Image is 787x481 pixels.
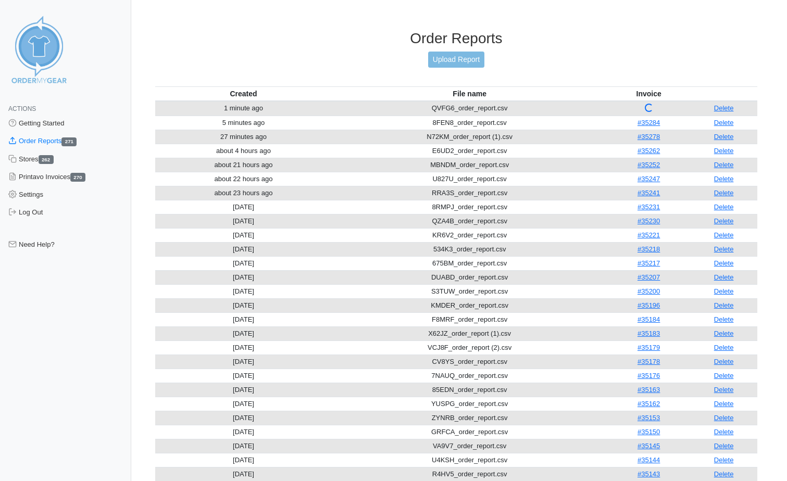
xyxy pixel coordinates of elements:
[714,301,734,309] a: Delete
[155,200,332,214] td: [DATE]
[714,470,734,478] a: Delete
[714,203,734,211] a: Delete
[155,101,332,116] td: 1 minute ago
[714,161,734,169] a: Delete
[155,144,332,158] td: about 4 hours ago
[714,217,734,225] a: Delete
[8,105,36,112] span: Actions
[638,428,660,436] a: #35150
[714,386,734,394] a: Delete
[638,386,660,394] a: #35163
[638,372,660,379] a: #35176
[638,259,660,267] a: #35217
[714,344,734,351] a: Delete
[714,358,734,365] a: Delete
[332,186,607,200] td: RRA3S_order_report.csv
[714,133,734,141] a: Delete
[155,326,332,340] td: [DATE]
[155,369,332,383] td: [DATE]
[638,203,660,211] a: #35231
[332,298,607,312] td: KMDER_order_report.csv
[638,400,660,408] a: #35162
[638,330,660,337] a: #35183
[332,130,607,144] td: N72KM_order_report (1).csv
[638,147,660,155] a: #35262
[638,456,660,464] a: #35144
[155,214,332,228] td: [DATE]
[332,270,607,284] td: DUABD_order_report.csv
[714,259,734,267] a: Delete
[332,340,607,355] td: VCJ8F_order_report (2).csv
[638,414,660,422] a: #35153
[714,456,734,464] a: Delete
[155,256,332,270] td: [DATE]
[155,228,332,242] td: [DATE]
[638,189,660,197] a: #35241
[155,467,332,481] td: [DATE]
[61,137,77,146] span: 271
[714,273,734,281] a: Delete
[332,200,607,214] td: 8RMPJ_order_report.csv
[638,273,660,281] a: #35207
[332,369,607,383] td: 7NAUQ_order_report.csv
[155,312,332,326] td: [DATE]
[714,287,734,295] a: Delete
[714,414,734,422] a: Delete
[332,228,607,242] td: KR6V2_order_report.csv
[714,119,734,126] a: Delete
[155,158,332,172] td: about 21 hours ago
[332,312,607,326] td: F8MRF_order_report.csv
[714,428,734,436] a: Delete
[332,214,607,228] td: QZA4B_order_report.csv
[638,175,660,183] a: #35247
[155,86,332,101] th: Created
[714,189,734,197] a: Delete
[155,186,332,200] td: about 23 hours ago
[332,172,607,186] td: U827U_order_report.csv
[332,383,607,397] td: 85EDN_order_report.csv
[155,298,332,312] td: [DATE]
[332,467,607,481] td: R4HV5_order_report.csv
[714,400,734,408] a: Delete
[155,116,332,130] td: 5 minutes ago
[714,245,734,253] a: Delete
[638,287,660,295] a: #35200
[714,315,734,323] a: Delete
[332,144,607,158] td: E6UD2_order_report.csv
[638,245,660,253] a: #35218
[155,284,332,298] td: [DATE]
[638,231,660,239] a: #35221
[155,439,332,453] td: [DATE]
[638,133,660,141] a: #35278
[332,101,607,116] td: QVFG6_order_report.csv
[332,439,607,453] td: VA9V7_order_report.csv
[332,326,607,340] td: X62JZ_order_report (1).csv
[332,284,607,298] td: S3TUW_order_report.csv
[714,175,734,183] a: Delete
[607,86,690,101] th: Invoice
[638,119,660,126] a: #35284
[155,397,332,411] td: [DATE]
[638,358,660,365] a: #35178
[155,242,332,256] td: [DATE]
[155,411,332,425] td: [DATE]
[714,104,734,112] a: Delete
[155,453,332,467] td: [DATE]
[155,383,332,397] td: [DATE]
[638,315,660,323] a: #35184
[332,453,607,467] td: U4KSH_order_report.csv
[155,30,757,47] h3: Order Reports
[332,256,607,270] td: 675BM_order_report.csv
[155,355,332,369] td: [DATE]
[332,355,607,369] td: CV8YS_order_report.csv
[155,425,332,439] td: [DATE]
[714,231,734,239] a: Delete
[638,217,660,225] a: #35230
[332,242,607,256] td: 534K3_order_report.csv
[428,52,484,68] a: Upload Report
[155,172,332,186] td: about 22 hours ago
[638,344,660,351] a: #35179
[714,330,734,337] a: Delete
[638,470,660,478] a: #35143
[39,155,54,164] span: 262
